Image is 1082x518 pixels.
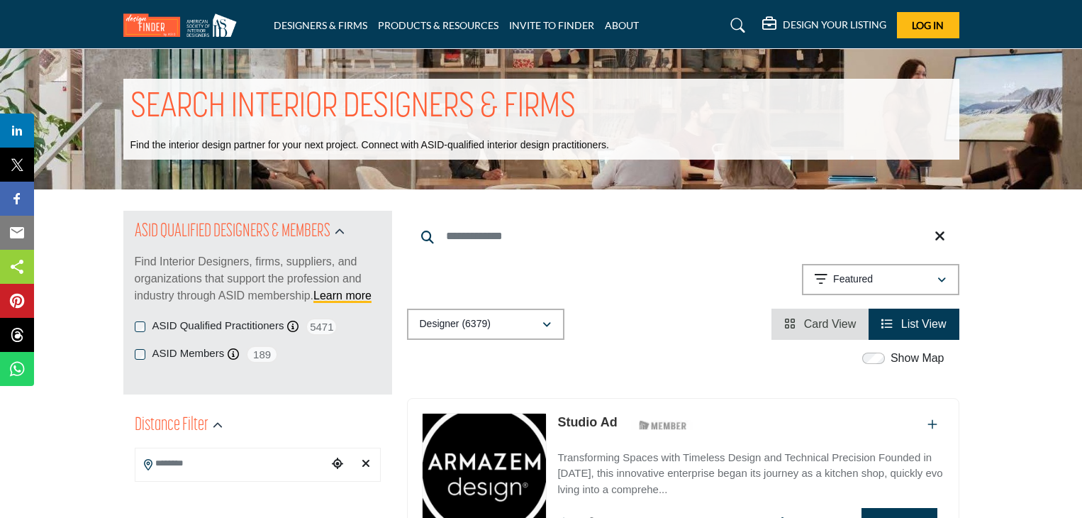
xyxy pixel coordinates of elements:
[802,264,959,295] button: Featured
[717,14,754,37] a: Search
[313,290,372,302] a: Learn more
[783,18,886,31] h5: DESIGN YOUR LISTING
[891,350,944,367] label: Show Map
[771,309,869,340] li: Card View
[355,449,377,480] div: Clear search location
[152,346,225,362] label: ASID Members
[130,86,576,130] h1: SEARCH INTERIOR DESIGNERS & FIRMS
[784,318,856,330] a: View Card
[407,219,959,253] input: Search Keyword
[897,12,959,38] button: Log In
[135,413,208,439] h2: Distance Filter
[557,450,944,498] p: Transforming Spaces with Timeless Design and Technical Precision Founded in [DATE], this innovati...
[123,13,244,37] img: Site Logo
[135,450,327,478] input: Search Location
[762,17,886,34] div: DESIGN YOUR LISTING
[152,318,284,334] label: ASID Qualified Practitioners
[833,272,873,287] p: Featured
[901,318,947,330] span: List View
[327,449,348,480] div: Choose your current location
[420,317,491,331] p: Designer (6379)
[912,19,944,31] span: Log In
[869,309,959,340] li: List View
[881,318,946,330] a: View List
[135,219,330,245] h2: ASID QUALIFIED DESIGNERS & MEMBERS
[135,321,145,332] input: ASID Qualified Practitioners checkbox
[557,413,617,432] p: Studio Ad
[407,309,564,340] button: Designer (6379)
[130,138,609,153] p: Find the interior design partner for your next project. Connect with ASID-qualified interior desi...
[557,415,617,429] a: Studio Ad
[378,19,498,31] a: PRODUCTS & RESOURCES
[274,19,367,31] a: DESIGNERS & FIRMS
[557,441,944,498] a: Transforming Spaces with Timeless Design and Technical Precision Founded in [DATE], this innovati...
[804,318,857,330] span: Card View
[306,318,338,336] span: 5471
[605,19,639,31] a: ABOUT
[246,346,278,363] span: 189
[509,19,594,31] a: INVITE TO FINDER
[927,419,937,431] a: Add To List
[631,417,695,434] img: ASID Members Badge Icon
[135,253,381,304] p: Find Interior Designers, firms, suppliers, and organizations that support the profession and indu...
[135,349,145,360] input: ASID Members checkbox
